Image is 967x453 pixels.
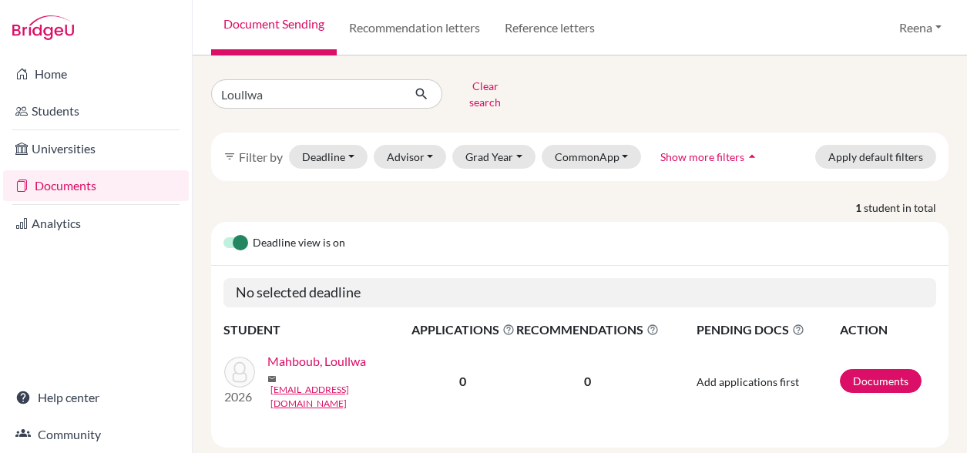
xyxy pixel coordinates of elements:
[411,320,515,339] span: APPLICATIONS
[224,388,255,406] p: 2026
[374,145,447,169] button: Advisor
[223,320,411,340] th: STUDENT
[697,320,838,339] span: PENDING DOCS
[442,74,528,114] button: Clear search
[239,149,283,164] span: Filter by
[647,145,773,169] button: Show more filtersarrow_drop_up
[855,200,864,216] strong: 1
[815,145,936,169] button: Apply default filters
[267,374,277,384] span: mail
[660,150,744,163] span: Show more filters
[839,320,936,340] th: ACTION
[459,374,466,388] b: 0
[223,278,936,307] h5: No selected deadline
[516,372,659,391] p: 0
[224,357,255,388] img: Mahboub, Loullwa
[3,382,189,413] a: Help center
[542,145,642,169] button: CommonApp
[3,59,189,89] a: Home
[840,369,922,393] a: Documents
[223,150,236,163] i: filter_list
[3,419,189,450] a: Community
[892,13,949,42] button: Reena
[864,200,949,216] span: student in total
[3,208,189,239] a: Analytics
[3,96,189,126] a: Students
[12,15,74,40] img: Bridge-U
[289,145,368,169] button: Deadline
[270,383,421,411] a: [EMAIL_ADDRESS][DOMAIN_NAME]
[3,170,189,201] a: Documents
[697,375,799,388] span: Add applications first
[211,79,402,109] input: Find student by name...
[516,320,659,339] span: RECOMMENDATIONS
[267,352,366,371] a: Mahboub, Loullwa
[452,145,536,169] button: Grad Year
[744,149,760,164] i: arrow_drop_up
[253,234,345,253] span: Deadline view is on
[3,133,189,164] a: Universities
